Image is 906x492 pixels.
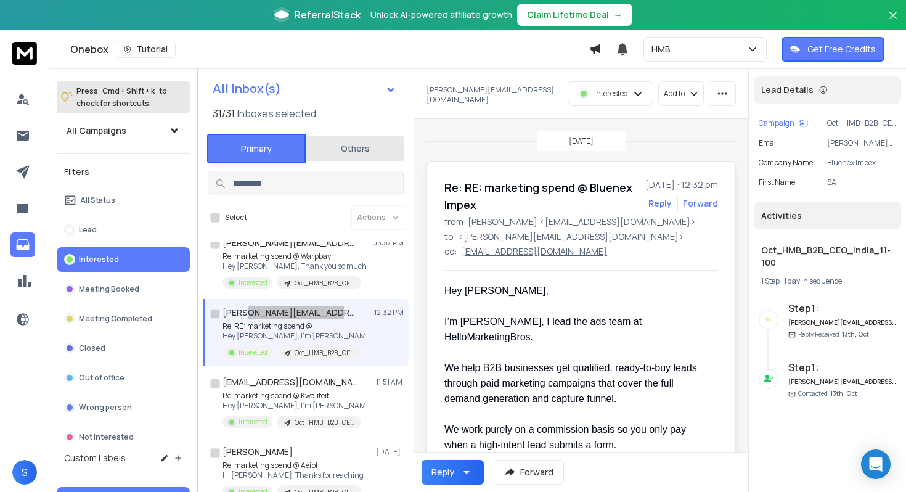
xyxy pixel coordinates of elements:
p: Re: marketing spend @ Aeipl [222,461,364,470]
p: Hey [PERSON_NAME], I’m [PERSON_NAME], I lead [222,401,370,411]
p: 12:32 PM [374,308,404,318]
p: Hey [PERSON_NAME], I’m [PERSON_NAME], I lead [222,331,370,341]
button: Campaign [759,118,808,128]
p: Oct_HMB_B2B_CEO_India_11-100 [827,118,896,128]
p: Wrong person [79,403,132,412]
p: Campaign [759,118,794,128]
p: Oct_HMB_B2B_CEO_India_11-100 [295,418,354,427]
p: [DATE] : 12:32 pm [645,179,718,191]
p: Meeting Booked [79,284,139,294]
h1: [PERSON_NAME] [222,446,293,458]
span: I’m [PERSON_NAME], I lead the ads team at HelloMarketingBros. We help B2B businesses get qualifie... [444,316,700,404]
p: Lead [79,225,97,235]
p: Contacted [798,389,857,398]
p: Not Interested [79,432,134,442]
button: Out of office [57,366,190,390]
button: Claim Lifetime Deal→ [517,4,632,26]
button: All Inbox(s) [203,76,406,101]
button: Get Free Credits [782,37,884,62]
p: SA [827,178,896,187]
p: First Name [759,178,795,187]
span: 13th, Oct [842,330,869,338]
p: Interested [239,348,267,357]
p: Lead Details [761,84,814,96]
div: | [761,276,894,286]
p: Oct_HMB_B2B_CEO_India_11-100 [295,348,354,358]
p: 03:57 PM [372,238,404,248]
button: Reply [648,197,672,210]
p: Hey [PERSON_NAME], Thank you so much [222,261,367,271]
p: [EMAIL_ADDRESS][DOMAIN_NAME] [462,245,607,258]
p: Interested [239,417,267,427]
h6: Step 1 : [788,301,896,316]
span: 1 Step [761,276,780,286]
h1: [PERSON_NAME][EMAIL_ADDRESS][DOMAIN_NAME] [222,237,358,249]
button: Reply [422,460,484,485]
p: Interested [594,89,628,99]
button: Meeting Booked [57,277,190,301]
div: Reply [431,466,454,478]
span: 13th, Oct [830,389,857,398]
button: Wrong person [57,395,190,420]
button: Others [306,135,404,162]
p: All Status [80,195,115,205]
button: Forward [494,460,564,485]
span: ReferralStack [294,7,361,22]
h1: [EMAIL_ADDRESS][DOMAIN_NAME] [222,376,358,388]
button: All Status [57,188,190,213]
div: Forward [683,197,718,210]
p: cc: [444,245,457,258]
span: → [614,9,622,21]
button: Meeting Completed [57,306,190,331]
span: Hey [PERSON_NAME], [444,285,549,296]
h3: Filters [57,163,190,181]
p: Re: marketing spend @ Warpbay [222,252,367,261]
button: Interested [57,247,190,272]
button: Primary [207,134,306,163]
div: Activities [754,202,901,229]
p: [PERSON_NAME][EMAIL_ADDRESS][DOMAIN_NAME] [827,138,896,148]
h1: Oct_HMB_B2B_CEO_India_11-100 [761,244,894,269]
p: [DATE] [376,447,404,457]
p: Add to [664,89,685,99]
p: Oct_HMB_B2B_CEO_India_11-100 [295,279,354,288]
button: Closed [57,336,190,361]
h6: [PERSON_NAME][EMAIL_ADDRESS][DOMAIN_NAME] [788,318,896,327]
div: Open Intercom Messenger [861,449,891,479]
p: Reply Received [798,330,869,339]
p: Hi [PERSON_NAME], Thanks for reaching [222,470,364,480]
button: Tutorial [116,41,176,58]
h6: Step 1 : [788,360,896,375]
h1: Re: RE: marketing spend @ Bluenex Impex [444,179,638,213]
p: Meeting Completed [79,314,152,324]
p: from: [PERSON_NAME] <[EMAIL_ADDRESS][DOMAIN_NAME]> [444,216,718,228]
label: Select [225,213,247,223]
p: Re: marketing spend @ Kwaliteit [222,391,370,401]
span: We work purely on a commission basis so you only pay when a high-intent lead submits a form. [444,424,688,450]
div: Onebox [70,41,589,58]
h3: Custom Labels [64,452,126,464]
button: Close banner [885,7,901,37]
p: Interested [79,255,119,264]
button: Not Interested [57,425,190,449]
p: Closed [79,343,105,353]
p: Interested [239,278,267,287]
p: to: <[PERSON_NAME][EMAIL_ADDRESS][DOMAIN_NAME]> [444,231,718,243]
p: Email [759,138,778,148]
h3: Inboxes selected [237,106,316,121]
button: S [12,460,37,485]
span: Cmd + Shift + k [100,84,157,98]
p: Bluenex Impex [827,158,896,168]
p: [PERSON_NAME][EMAIL_ADDRESS][DOMAIN_NAME] [426,85,560,105]
p: Out of office [79,373,124,383]
button: Lead [57,218,190,242]
p: 11:51 AM [376,377,404,387]
h1: All Inbox(s) [213,83,281,95]
span: 31 / 31 [213,106,235,121]
h6: [PERSON_NAME][EMAIL_ADDRESS][DOMAIN_NAME] [788,377,896,387]
span: 1 day in sequence [784,276,842,286]
h1: [PERSON_NAME][EMAIL_ADDRESS][DOMAIN_NAME] [222,306,358,319]
p: Unlock AI-powered affiliate growth [370,9,512,21]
